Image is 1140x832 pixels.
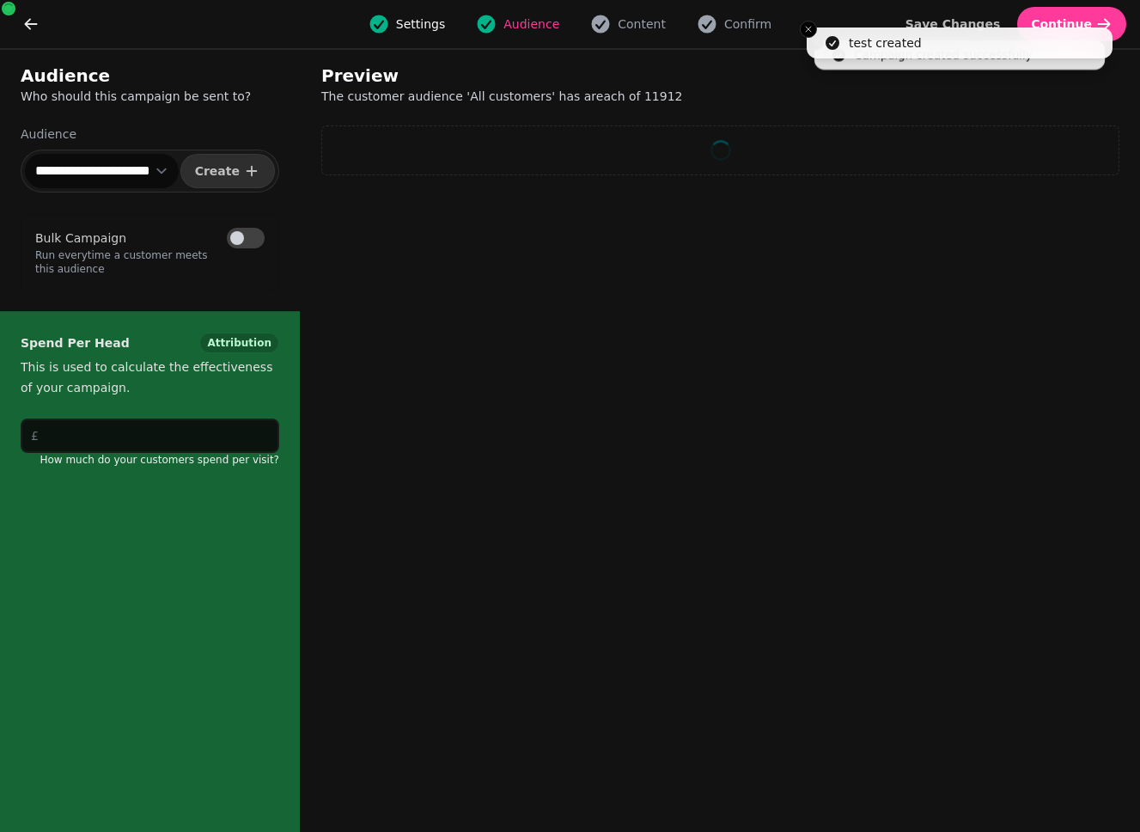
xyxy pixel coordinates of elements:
[21,64,279,88] h2: Audience
[849,34,922,52] div: test created
[35,228,126,248] label: Bulk Campaign
[321,88,761,105] p: The customer audience ' All customers ' has a reach of 11912
[21,125,279,143] label: Audience
[396,15,445,33] span: Settings
[892,7,1015,41] button: Save Changes
[321,64,651,88] h2: Preview
[195,165,240,177] span: Create
[35,248,265,276] p: Run everytime a customer meets this audience
[618,15,666,33] span: Content
[724,15,771,33] span: Confirm
[14,7,48,41] button: go back
[199,333,279,353] div: Attribution
[21,357,279,398] p: This is used to calculate the effectiveness of your campaign.
[21,88,279,105] p: Who should this campaign be sent to?
[503,15,559,33] span: Audience
[21,453,279,467] p: How much do your customers spend per visit?
[180,154,275,188] button: Create
[1017,7,1126,41] button: Continue
[21,333,130,353] span: Spend Per Head
[800,21,817,38] button: Close toast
